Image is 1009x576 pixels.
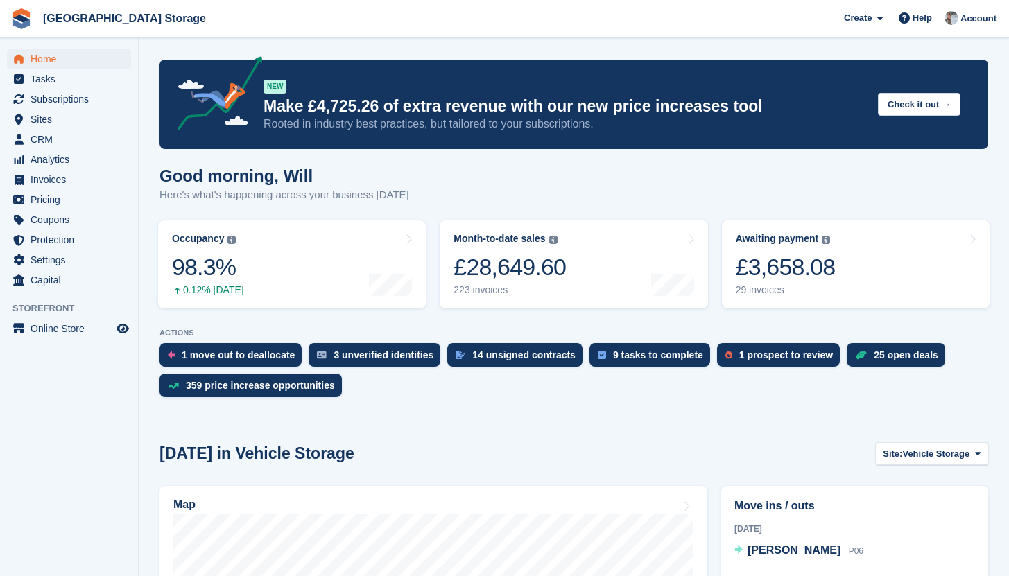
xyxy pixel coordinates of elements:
img: contract_signature_icon-13c848040528278c33f63329250d36e43548de30e8caae1d1a13099fd9432cc5.svg [456,351,465,359]
div: 1 move out to deallocate [182,349,295,360]
a: menu [7,230,131,250]
a: 3 unverified identities [309,343,447,374]
a: menu [7,49,131,69]
p: Rooted in industry best practices, but tailored to your subscriptions. [264,116,867,132]
a: menu [7,130,131,149]
a: menu [7,170,131,189]
div: 25 open deals [874,349,938,360]
span: Create [844,11,872,25]
a: Preview store [114,320,131,337]
span: Subscriptions [31,89,114,109]
span: Invoices [31,170,114,189]
span: P06 [849,546,863,556]
img: price-adjustments-announcement-icon-8257ccfd72463d97f412b2fc003d46551f7dbcb40ab6d574587a9cd5c0d94... [166,56,263,135]
a: menu [7,150,131,169]
a: menu [7,210,131,229]
a: 1 prospect to review [717,343,847,374]
span: Tasks [31,69,114,89]
div: 3 unverified identities [334,349,433,360]
img: icon-info-grey-7440780725fd019a000dd9b08b2336e03edf1995a4989e88bcd33f0948082b44.svg [549,236,558,244]
a: menu [7,319,131,338]
div: £3,658.08 [736,253,836,281]
span: Analytics [31,150,114,169]
span: Protection [31,230,114,250]
div: 9 tasks to complete [613,349,703,360]
a: [GEOGRAPHIC_DATA] Storage [37,7,212,30]
span: Online Store [31,319,114,338]
span: Home [31,49,114,69]
img: Will Strivens [945,11,958,25]
a: menu [7,190,131,209]
div: 29 invoices [736,284,836,296]
a: Awaiting payment £3,658.08 29 invoices [722,220,990,308]
a: Month-to-date sales £28,649.60 223 invoices [440,220,707,308]
div: 1 prospect to review [739,349,833,360]
img: stora-icon-8386f47178a22dfd0bd8f6a31ec36ba5ce8667c1dd55bd0f319d3a0aa187defe.svg [11,8,32,29]
div: Awaiting payment [736,233,819,245]
div: 0.12% [DATE] [172,284,244,296]
a: 14 unsigned contracts [447,343,589,374]
p: ACTIONS [159,329,988,338]
a: menu [7,270,131,290]
div: Month-to-date sales [454,233,545,245]
h2: [DATE] in Vehicle Storage [159,444,354,463]
a: Occupancy 98.3% 0.12% [DATE] [158,220,426,308]
img: task-75834270c22a3079a89374b754ae025e5fb1db73e45f91037f5363f120a921f8.svg [598,351,606,359]
img: icon-info-grey-7440780725fd019a000dd9b08b2336e03edf1995a4989e88bcd33f0948082b44.svg [822,236,830,244]
div: 359 price increase opportunities [186,380,335,391]
button: Check it out → [878,93,960,116]
span: Site: [883,447,902,461]
a: 9 tasks to complete [589,343,717,374]
span: CRM [31,130,114,149]
a: menu [7,89,131,109]
h2: Move ins / outs [734,498,975,514]
a: menu [7,110,131,129]
div: £28,649.60 [454,253,566,281]
p: Here's what's happening across your business [DATE] [159,187,409,203]
span: Storefront [12,302,138,315]
a: menu [7,250,131,270]
button: Site: Vehicle Storage [875,442,988,465]
h2: Map [173,498,196,511]
img: icon-info-grey-7440780725fd019a000dd9b08b2336e03edf1995a4989e88bcd33f0948082b44.svg [227,236,236,244]
span: [PERSON_NAME] [748,544,840,556]
img: price_increase_opportunities-93ffe204e8149a01c8c9dc8f82e8f89637d9d84a8eef4429ea346261dce0b2c0.svg [168,383,179,389]
div: 223 invoices [454,284,566,296]
a: 1 move out to deallocate [159,343,309,374]
span: Coupons [31,210,114,229]
span: Account [960,12,997,26]
img: verify_identity-adf6edd0f0f0b5bbfe63781bf79b02c33cf7c696d77639b501bdc392416b5a36.svg [317,351,327,359]
img: deal-1b604bf984904fb50ccaf53a9ad4b4a5d6e5aea283cecdc64d6e3604feb123c2.svg [855,350,867,360]
a: 25 open deals [847,343,952,374]
span: Capital [31,270,114,290]
img: move_outs_to_deallocate_icon-f764333ba52eb49d3ac5e1228854f67142a1ed5810a6f6cc68b1a99e826820c5.svg [168,351,175,359]
h1: Good morning, Will [159,166,409,185]
span: Vehicle Storage [902,447,969,461]
img: prospect-51fa495bee0391a8d652442698ab0144808aea92771e9ea1ae160a38d050c398.svg [725,351,732,359]
span: Help [913,11,932,25]
a: 359 price increase opportunities [159,374,349,404]
div: Occupancy [172,233,224,245]
a: [PERSON_NAME] P06 [734,542,863,560]
div: 98.3% [172,253,244,281]
a: menu [7,69,131,89]
div: 14 unsigned contracts [472,349,576,360]
div: [DATE] [734,523,975,535]
span: Settings [31,250,114,270]
span: Sites [31,110,114,129]
div: NEW [264,80,286,94]
span: Pricing [31,190,114,209]
p: Make £4,725.26 of extra revenue with our new price increases tool [264,96,867,116]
